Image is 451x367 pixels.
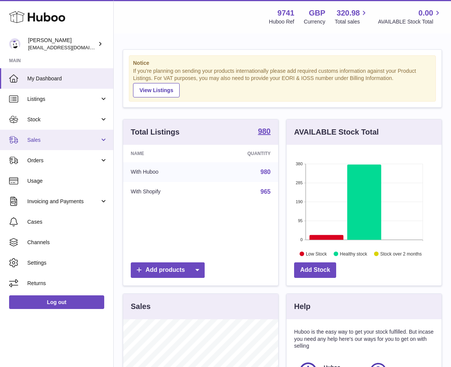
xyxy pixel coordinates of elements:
[27,157,100,164] span: Orders
[298,218,302,223] text: 95
[296,199,302,204] text: 190
[418,8,433,18] span: 0.00
[27,239,108,246] span: Channels
[123,145,207,162] th: Name
[27,96,100,103] span: Listings
[9,38,20,50] img: ajcmarketingltd@gmail.com
[9,295,104,309] a: Log out
[296,180,302,185] text: 285
[300,237,302,242] text: 0
[27,259,108,267] span: Settings
[260,188,271,195] a: 965
[296,162,302,166] text: 380
[378,18,442,25] span: AVAILABLE Stock Total
[335,8,368,25] a: 320.98 Total sales
[123,182,207,202] td: With Shopify
[133,67,432,97] div: If you're planning on sending your products internationally please add required customs informati...
[258,127,271,136] a: 980
[28,44,111,50] span: [EMAIL_ADDRESS][DOMAIN_NAME]
[294,301,310,312] h3: Help
[340,251,368,256] text: Healthy stock
[27,198,100,205] span: Invoicing and Payments
[258,127,271,135] strong: 980
[131,127,180,137] h3: Total Listings
[131,301,150,312] h3: Sales
[294,262,336,278] a: Add Stock
[378,8,442,25] a: 0.00 AVAILABLE Stock Total
[28,37,96,51] div: [PERSON_NAME]
[133,60,432,67] strong: Notice
[131,262,205,278] a: Add products
[304,18,326,25] div: Currency
[260,169,271,175] a: 980
[27,136,100,144] span: Sales
[277,8,294,18] strong: 9741
[133,83,180,97] a: View Listings
[207,145,278,162] th: Quantity
[335,18,368,25] span: Total sales
[27,75,108,82] span: My Dashboard
[337,8,360,18] span: 320.98
[123,162,207,182] td: With Huboo
[309,8,325,18] strong: GBP
[269,18,294,25] div: Huboo Ref
[380,251,421,256] text: Stock over 2 months
[306,251,327,256] text: Low Stock
[294,328,434,350] p: Huboo is the easy way to get your stock fulfilled. But incase you need any help here's our ways f...
[294,127,379,137] h3: AVAILABLE Stock Total
[27,218,108,226] span: Cases
[27,116,100,123] span: Stock
[27,280,108,287] span: Returns
[27,177,108,185] span: Usage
